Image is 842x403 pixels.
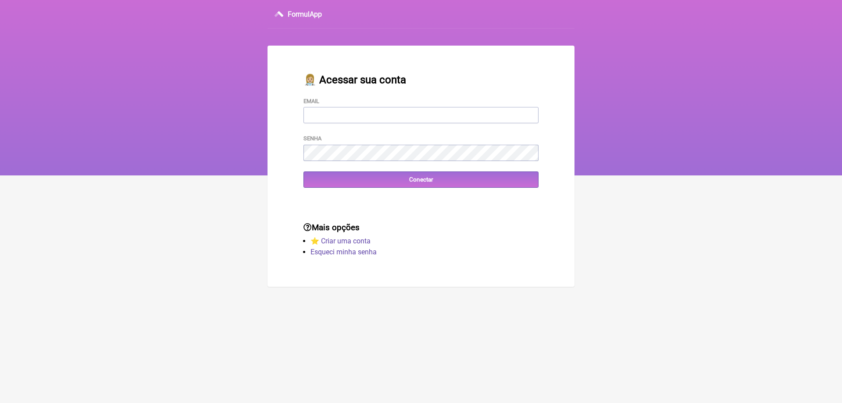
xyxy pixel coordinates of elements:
h3: Mais opções [303,223,539,232]
label: Senha [303,135,321,142]
label: Email [303,98,319,104]
a: ⭐️ Criar uma conta [310,237,371,245]
h2: 👩🏼‍⚕️ Acessar sua conta [303,74,539,86]
input: Conectar [303,171,539,188]
h3: FormulApp [288,10,322,18]
a: Esqueci minha senha [310,248,377,256]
